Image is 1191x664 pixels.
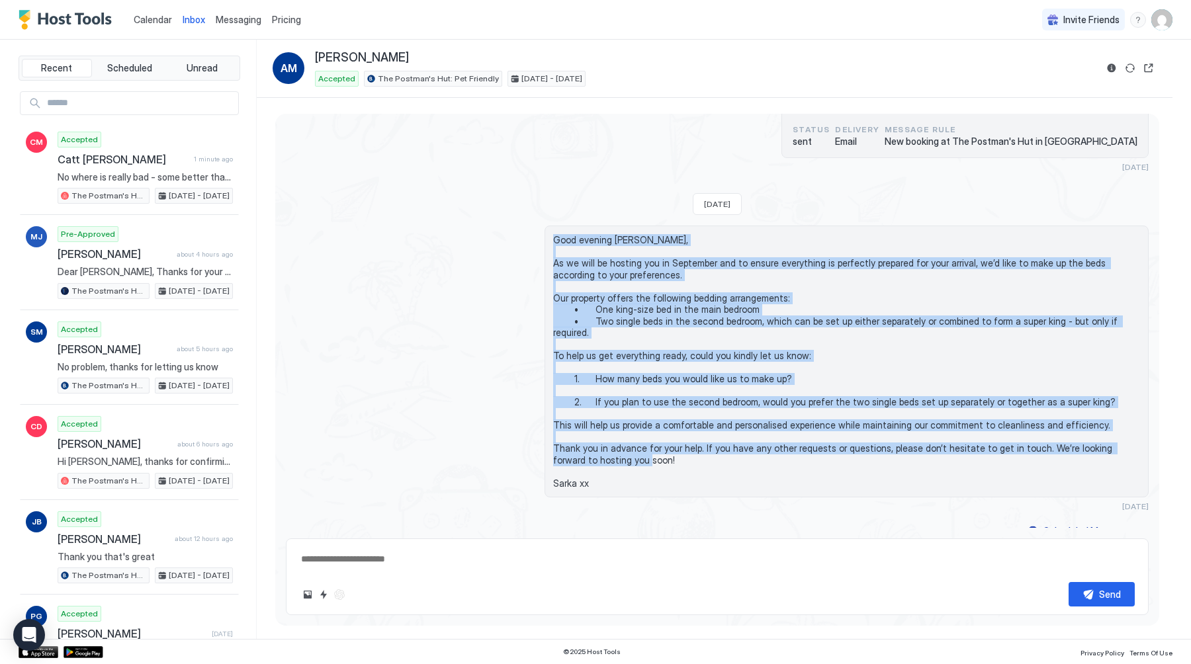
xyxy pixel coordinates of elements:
span: [PERSON_NAME] [58,532,169,546]
div: Scheduled Messages [1043,524,1133,538]
span: [DATE] - [DATE] [169,569,230,581]
span: Catt [PERSON_NAME] [58,153,189,166]
div: User profile [1151,9,1172,30]
span: Hi [PERSON_NAME], thanks for confirming, we will ask the team to link the two single beds togethe... [58,456,233,468]
span: JB [32,516,42,528]
span: CD [30,421,42,433]
span: The Postman's Hut: Pet Friendly [71,285,146,297]
button: Scheduled [95,59,165,77]
span: [DATE] - [DATE] [169,475,230,487]
span: [PERSON_NAME] [58,343,171,356]
span: Accepted [61,608,98,620]
span: MJ [30,231,42,243]
span: Inbox [183,14,205,25]
span: No problem, thanks for letting us know [58,361,233,373]
span: Privacy Policy [1081,649,1124,657]
span: [DATE] [704,199,730,209]
button: Quick reply [316,587,331,602]
span: Messaging [216,14,261,25]
span: about 6 hours ago [177,440,233,448]
button: Open reservation [1141,60,1157,76]
a: App Store [19,646,58,658]
span: Thank you that's great [58,551,233,563]
a: Host Tools Logo [19,10,118,30]
span: The Postman's Hut: Pet Friendly [71,190,146,202]
span: Accepted [318,73,355,85]
span: Pre-Approved [61,228,115,240]
span: Accepted [61,513,98,525]
span: [DATE] - [DATE] [521,73,582,85]
span: Accepted [61,418,98,430]
span: Unread [187,62,218,74]
span: about 5 hours ago [177,345,233,353]
a: Inbox [183,13,205,26]
span: Dear [PERSON_NAME], Thanks for your enquiry about my holiday rental. The property is available fr... [58,266,233,278]
span: Accepted [61,323,98,335]
span: sent [793,136,830,147]
span: [PERSON_NAME] [58,627,206,640]
span: [DATE] [212,630,233,638]
span: AM [281,60,297,76]
span: [PERSON_NAME] [58,437,172,450]
a: Calendar [134,13,172,26]
span: PG [30,610,42,622]
span: Calendar [134,14,172,25]
button: Recent [22,59,92,77]
span: Accepted [61,134,98,145]
span: [DATE] - [DATE] [169,190,230,202]
span: Recent [41,62,72,74]
span: about 4 hours ago [177,250,233,259]
span: [DATE] - [DATE] [169,285,230,297]
div: menu [1130,12,1146,28]
span: Message Rule [885,124,1137,136]
span: Terms Of Use [1129,649,1172,657]
a: Terms Of Use [1129,645,1172,659]
span: Email [835,136,879,147]
a: Privacy Policy [1081,645,1124,659]
a: Google Play Store [64,646,103,658]
span: Good evening [PERSON_NAME], As we will be hosting you in September and to ensure everything is pe... [553,234,1140,489]
span: Invite Friends [1063,14,1120,26]
span: The Postman's Hut: Pet Friendly [71,569,146,581]
a: Messaging [216,13,261,26]
span: Pricing [272,14,301,26]
span: [DATE] - [DATE] [169,380,230,392]
span: Scheduled [107,62,152,74]
span: [PERSON_NAME] [58,247,171,261]
input: Input Field [42,92,238,114]
button: Send [1069,582,1135,606]
div: Send [1099,587,1121,601]
div: Open Intercom Messenger [13,619,45,651]
span: © 2025 Host Tools [563,647,621,656]
button: Sync reservation [1122,60,1138,76]
span: No where is really bad - some better than others but it's all personal taste. Amble's only a smal... [58,171,233,183]
span: [PERSON_NAME] [315,50,409,65]
span: The Postman's Hut: Pet Friendly [71,380,146,392]
span: about 12 hours ago [175,534,233,543]
button: Reservation information [1104,60,1120,76]
button: Upload image [300,587,316,602]
button: Scheduled Messages [1026,522,1149,540]
span: SM [30,326,43,338]
div: tab-group [19,56,240,81]
button: Unread [167,59,237,77]
span: 1 minute ago [194,155,233,163]
span: [DATE] [1122,162,1149,172]
span: status [793,124,830,136]
span: New booking at The Postman's Hut in [GEOGRAPHIC_DATA] [885,136,1137,147]
span: CM [30,136,43,148]
span: The Postman's Hut: Pet Friendly [71,475,146,487]
span: The Postman's Hut: Pet Friendly [378,73,499,85]
span: Delivery [835,124,879,136]
span: [DATE] [1122,501,1149,511]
